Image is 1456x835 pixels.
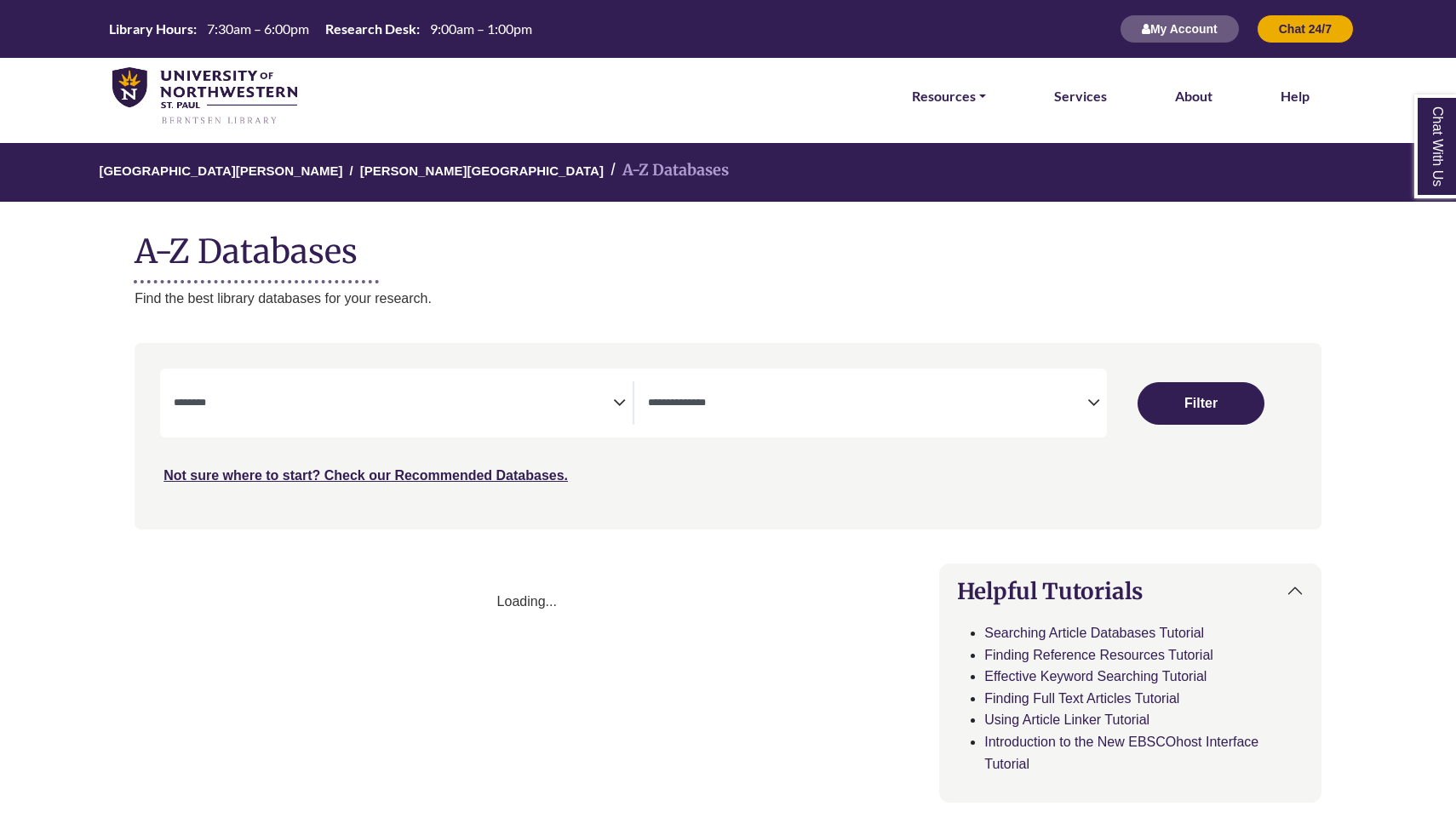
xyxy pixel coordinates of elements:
button: Helpful Tutorials [940,564,1321,618]
th: Research Desk: [318,20,421,37]
li: A-Z Databases [604,158,729,183]
a: Resources [912,85,986,107]
h1: A-Z Databases [135,219,1321,271]
nav: Search filters [135,343,1321,529]
a: Introduction to the New EBSCOhost Interface Tutorial [984,735,1258,771]
nav: breadcrumb [135,143,1321,202]
textarea: Filter [648,397,1087,411]
div: Loading... [135,591,919,613]
a: Finding Full Text Articles Tutorial [984,691,1179,706]
a: Chat 24/7 [1257,21,1354,36]
button: My Account [1120,14,1240,43]
table: Hours Today [102,20,539,36]
a: My Account [1120,21,1240,36]
a: Using Article Linker Tutorial [984,712,1149,727]
a: [GEOGRAPHIC_DATA][PERSON_NAME] [99,161,342,178]
a: Effective Keyword Searching Tutorial [984,669,1207,683]
img: library_home [112,67,297,126]
th: Library Hours: [102,20,198,37]
textarea: Filter [174,397,613,411]
a: About [1175,85,1212,107]
a: [PERSON_NAME][GEOGRAPHIC_DATA] [360,161,604,178]
a: Help [1281,85,1310,107]
a: Hours Today [102,20,539,39]
span: 7:30am – 6:00pm [207,20,309,37]
a: Services [1054,85,1107,107]
button: Chat 24/7 [1257,14,1354,43]
p: Find the best library databases for your research. [135,288,1321,310]
a: Searching Article Databases Tutorial [984,626,1204,640]
span: 9:00am – 1:00pm [430,20,532,37]
button: Submit for Search Results [1138,382,1264,425]
a: Not sure where to start? Check our Recommended Databases. [163,468,568,483]
a: Finding Reference Resources Tutorial [984,648,1213,662]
